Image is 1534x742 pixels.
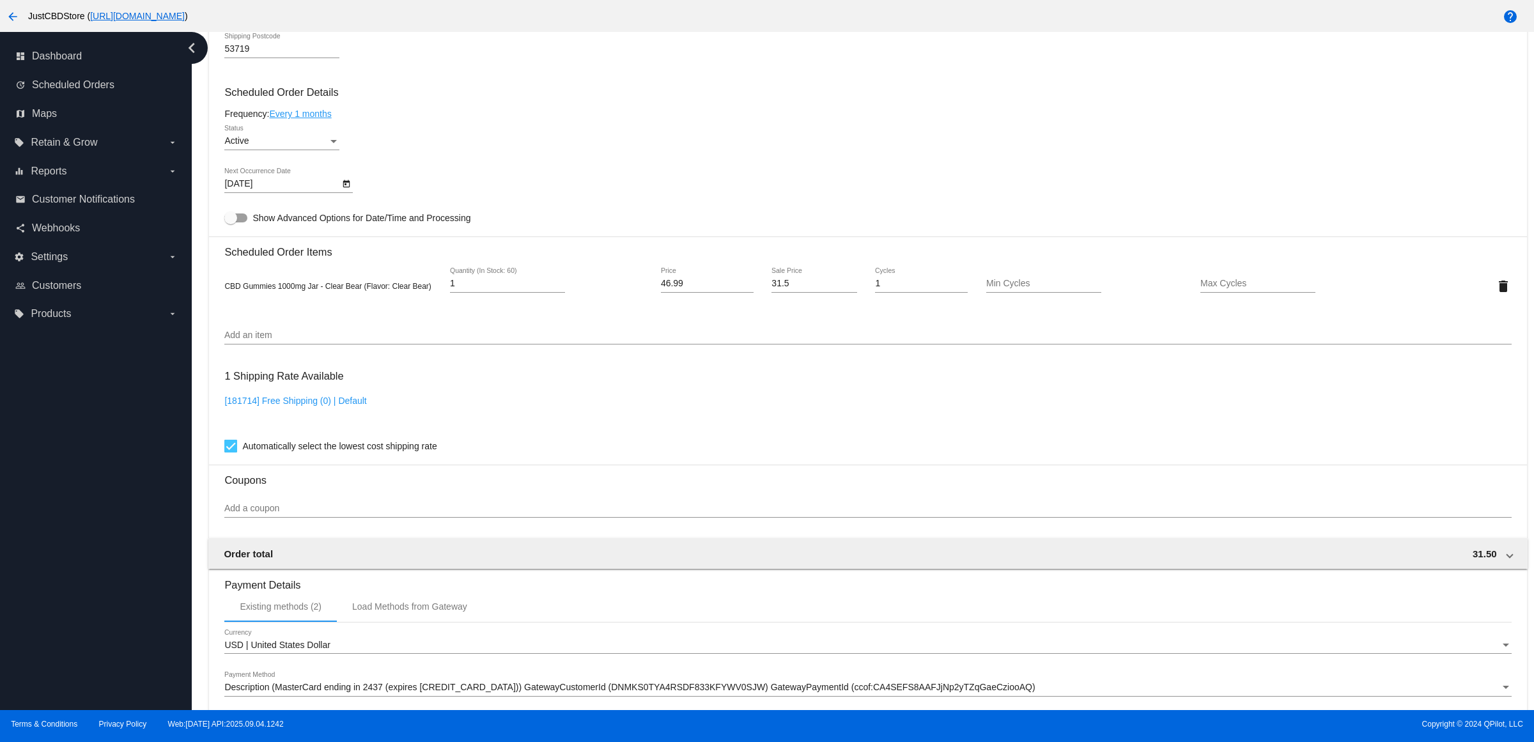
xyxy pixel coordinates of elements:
input: Add a coupon [224,504,1511,514]
a: [URL][DOMAIN_NAME] [90,11,185,21]
i: arrow_drop_down [167,252,178,262]
span: USD | United States Dollar [224,640,330,650]
i: email [15,194,26,205]
i: map [15,109,26,119]
span: Description (MasterCard ending in 2437 (expires [CREDIT_CARD_DATA])) GatewayCustomerId (DNMKS0TYA... [224,682,1035,692]
i: update [15,80,26,90]
h3: Coupons [224,465,1511,486]
span: 31.50 [1473,548,1497,559]
h3: Payment Details [224,569,1511,591]
mat-icon: arrow_back [5,9,20,24]
span: CBD Gummies 1000mg Jar - Clear Bear (Flavor: Clear Bear) [224,282,431,291]
input: Add an item [224,330,1511,341]
span: Show Advanced Options for Date/Time and Processing [252,212,470,224]
i: dashboard [15,51,26,61]
h3: Scheduled Order Details [224,86,1511,98]
a: email Customer Notifications [15,189,178,210]
mat-select: Currency [224,640,1511,651]
a: map Maps [15,104,178,124]
i: settings [14,252,24,262]
input: Max Cycles [1200,279,1315,289]
i: local_offer [14,137,24,148]
input: Price [661,279,754,289]
div: Load Methods from Gateway [352,601,467,612]
a: update Scheduled Orders [15,75,178,95]
mat-select: Status [224,136,339,146]
span: Reports [31,166,66,177]
mat-expansion-panel-header: Order total 31.50 [208,538,1527,569]
a: Every 1 months [269,109,331,119]
mat-icon: help [1503,9,1518,24]
a: people_outline Customers [15,275,178,296]
span: Copyright © 2024 QPilot, LLC [778,720,1523,729]
span: Retain & Grow [31,137,97,148]
span: Settings [31,251,68,263]
span: Webhooks [32,222,80,234]
a: Terms & Conditions [11,720,77,729]
i: people_outline [15,281,26,291]
input: Cycles [875,279,968,289]
i: arrow_drop_down [167,166,178,176]
span: Customers [32,280,81,291]
input: Next Occurrence Date [224,179,339,189]
div: Frequency: [224,109,1511,119]
span: Active [224,135,249,146]
h3: Scheduled Order Items [224,236,1511,258]
button: Open calendar [339,176,353,190]
h3: 1 Shipping Rate Available [224,362,343,390]
span: Automatically select the lowest cost shipping rate [242,438,437,454]
span: Products [31,308,71,320]
span: Customer Notifications [32,194,135,205]
div: Existing methods (2) [240,601,322,612]
a: Web:[DATE] API:2025.09.04.1242 [168,720,284,729]
i: share [15,223,26,233]
i: equalizer [14,166,24,176]
input: Quantity (In Stock: 60) [450,279,565,289]
a: [181714] Free Shipping (0) | Default [224,396,366,406]
input: Min Cycles [986,279,1101,289]
span: JustCBDStore ( ) [28,11,188,21]
mat-icon: delete [1496,279,1511,294]
span: Order total [224,548,273,559]
i: arrow_drop_down [167,137,178,148]
a: share Webhooks [15,218,178,238]
i: arrow_drop_down [167,309,178,319]
input: Sale Price [771,279,856,289]
span: Dashboard [32,50,82,62]
mat-select: Payment Method [224,683,1511,693]
input: Shipping Postcode [224,44,339,54]
span: Scheduled Orders [32,79,114,91]
a: dashboard Dashboard [15,46,178,66]
i: chevron_left [182,38,202,58]
i: local_offer [14,309,24,319]
span: Maps [32,108,57,120]
a: Privacy Policy [99,720,147,729]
